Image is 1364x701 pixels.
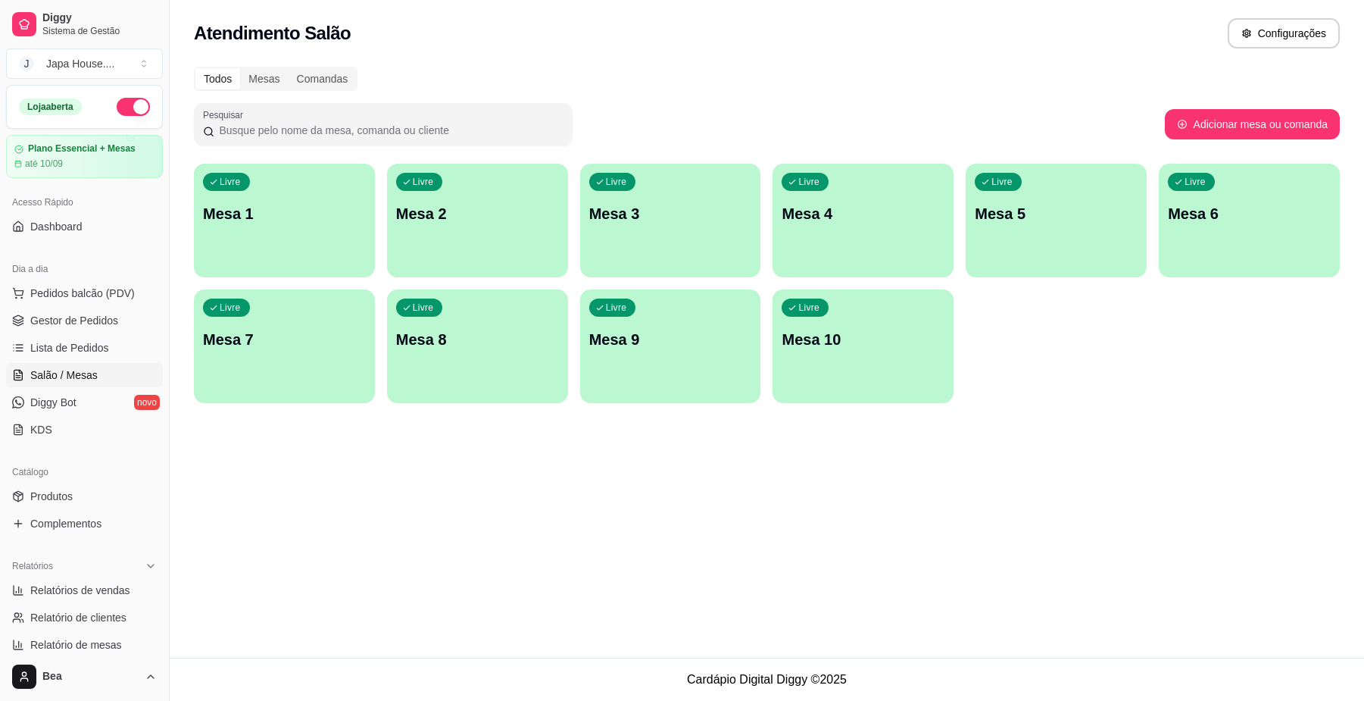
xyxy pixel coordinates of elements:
button: LivreMesa 4 [773,164,954,277]
span: Pedidos balcão (PDV) [30,286,135,301]
button: Select a team [6,49,163,79]
a: Salão / Mesas [6,363,163,387]
div: Comandas [289,68,357,89]
p: Mesa 8 [396,329,559,350]
p: Livre [606,176,627,188]
a: Plano Essencial + Mesasaté 10/09 [6,135,163,178]
div: Japa House. ... [46,56,114,71]
p: Mesa 1 [203,203,366,224]
span: Dashboard [30,219,83,234]
button: LivreMesa 3 [580,164,761,277]
div: Mesas [240,68,288,89]
div: Acesso Rápido [6,190,163,214]
span: Bea [42,670,139,684]
p: Livre [991,176,1013,188]
p: Livre [220,302,241,314]
button: LivreMesa 5 [966,164,1147,277]
button: Bea [6,659,163,695]
p: Mesa 9 [589,329,752,350]
button: LivreMesa 10 [773,289,954,403]
p: Livre [1185,176,1206,188]
a: Produtos [6,484,163,509]
footer: Cardápio Digital Diggy © 2025 [170,658,1364,701]
p: Livre [413,302,434,314]
div: Todos [195,68,240,89]
button: LivreMesa 2 [387,164,568,277]
button: Pedidos balcão (PDV) [6,281,163,305]
p: Mesa 3 [589,203,752,224]
p: Livre [220,176,241,188]
a: Relatório de mesas [6,633,163,657]
div: Dia a dia [6,257,163,281]
span: Gestor de Pedidos [30,313,118,328]
label: Pesquisar [203,108,248,121]
span: Diggy Bot [30,395,76,410]
button: LivreMesa 6 [1159,164,1340,277]
a: DiggySistema de Gestão [6,6,163,42]
p: Mesa 6 [1168,203,1331,224]
p: Mesa 2 [396,203,559,224]
span: Lista de Pedidos [30,340,109,355]
p: Mesa 7 [203,329,366,350]
a: Diggy Botnovo [6,390,163,415]
span: Relatórios de vendas [30,583,130,598]
span: Produtos [30,489,73,504]
p: Livre [413,176,434,188]
span: Relatório de mesas [30,637,122,652]
p: Livre [798,176,819,188]
p: Livre [606,302,627,314]
span: J [19,56,34,71]
a: KDS [6,418,163,442]
p: Livre [798,302,819,314]
span: Diggy [42,11,157,25]
input: Pesquisar [214,123,563,138]
span: KDS [30,422,52,437]
article: até 10/09 [25,158,63,170]
button: LivreMesa 9 [580,289,761,403]
article: Plano Essencial + Mesas [28,143,136,155]
button: Configurações [1228,18,1340,49]
span: Salão / Mesas [30,368,98,383]
span: Relatórios [12,560,53,572]
a: Gestor de Pedidos [6,308,163,333]
h2: Atendimento Salão [194,21,351,45]
button: LivreMesa 8 [387,289,568,403]
span: Complementos [30,516,101,531]
div: Catálogo [6,460,163,484]
span: Relatório de clientes [30,610,126,625]
a: Relatórios de vendas [6,578,163,602]
a: Dashboard [6,214,163,239]
p: Mesa 4 [782,203,944,224]
button: Adicionar mesa ou comanda [1165,109,1340,139]
button: LivreMesa 7 [194,289,375,403]
p: Mesa 10 [782,329,944,350]
a: Relatório de clientes [6,606,163,630]
a: Lista de Pedidos [6,336,163,360]
span: Sistema de Gestão [42,25,157,37]
a: Complementos [6,512,163,536]
p: Mesa 5 [975,203,1138,224]
button: LivreMesa 1 [194,164,375,277]
div: Loja aberta [19,99,82,115]
button: Alterar Status [117,98,150,116]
